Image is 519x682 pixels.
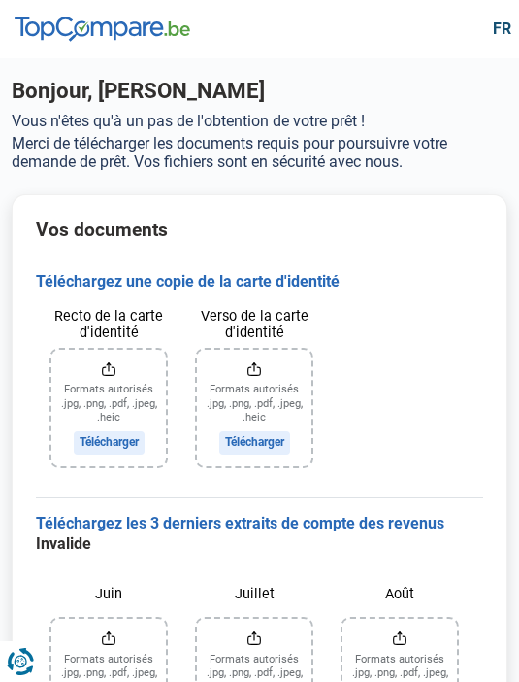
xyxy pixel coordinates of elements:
[51,577,166,611] label: Juin
[197,308,311,342] label: Verso de la carte d'identité
[12,78,507,104] h1: Bonjour, [PERSON_NAME]
[197,577,311,611] label: Juillet
[51,308,166,342] label: Recto de la carte d'identité
[12,112,507,130] p: Vous n'êtes qu'à un pas de l'obtention de votre prêt !
[36,534,472,555] div: Invalide
[36,272,483,292] h3: Téléchargez une copie de la carte d'identité
[15,17,190,42] img: TopCompare.be
[36,514,483,534] h3: Téléchargez les 3 derniers extraits de compte des revenus
[481,19,504,38] div: fr
[12,134,507,171] p: Merci de télécharger les documents requis pour poursuivre votre demande de prêt. Vos fichiers son...
[342,577,457,611] label: Août
[36,219,483,241] h2: Vos documents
